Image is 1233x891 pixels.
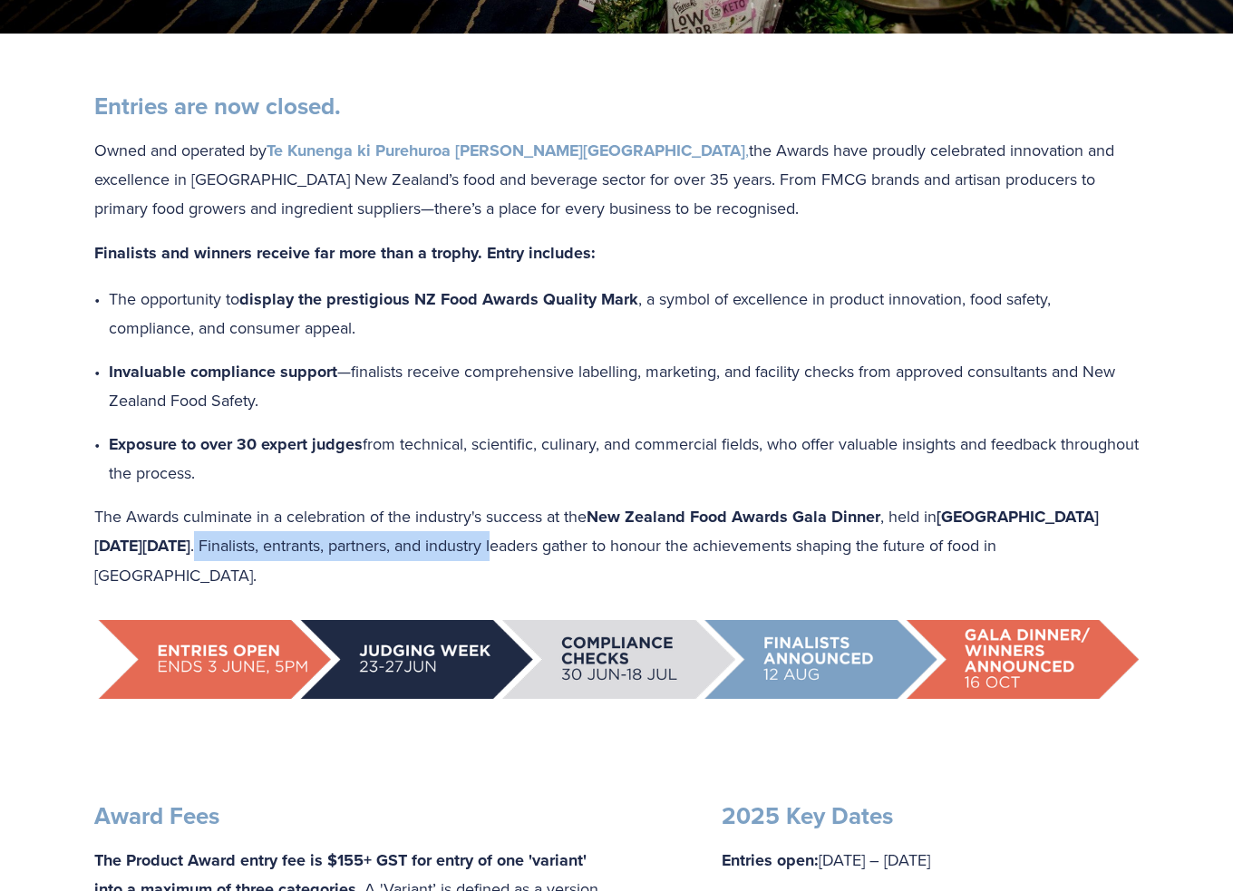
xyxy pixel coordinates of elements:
[267,139,745,162] strong: Te Kunenga ki Purehuroa [PERSON_NAME][GEOGRAPHIC_DATA]
[94,241,596,265] strong: Finalists and winners receive far more than a trophy. Entry includes:
[109,430,1139,488] p: from technical, scientific, culinary, and commercial fields, who offer valuable insights and feed...
[109,360,337,383] strong: Invaluable compliance support
[94,799,219,833] strong: Award Fees
[94,89,341,123] strong: Entries are now closed.
[94,136,1139,223] p: Owned and operated by the Awards have proudly celebrated innovation and excellence in [GEOGRAPHIC...
[109,357,1139,415] p: —finalists receive comprehensive labelling, marketing, and facility checks from approved consulta...
[94,502,1139,590] p: The Awards culminate in a celebration of the industry's success at the , held in . Finalists, ent...
[239,287,638,311] strong: display the prestigious NZ Food Awards Quality Mark
[587,505,880,528] strong: New Zealand Food Awards Gala Dinner
[722,799,893,833] strong: 2025 Key Dates
[109,432,363,456] strong: Exposure to over 30 expert judges
[722,848,819,872] strong: Entries open:
[722,846,1139,876] p: [DATE] – [DATE]
[109,285,1139,343] p: The opportunity to , a symbol of excellence in product innovation, food safety, compliance, and c...
[267,139,749,161] a: Te Kunenga ki Purehuroa [PERSON_NAME][GEOGRAPHIC_DATA],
